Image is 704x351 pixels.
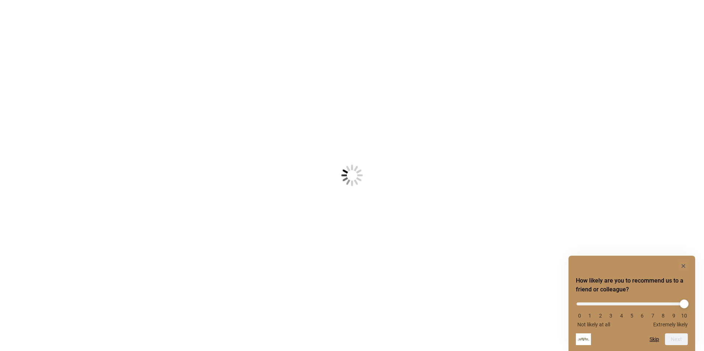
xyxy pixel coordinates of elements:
div: How likely are you to recommend us to a friend or colleague? Select an option from 0 to 10, with ... [576,297,688,327]
div: How likely are you to recommend us to a friend or colleague? Select an option from 0 to 10, with ... [576,262,688,345]
li: 0 [576,313,583,319]
li: 6 [638,313,646,319]
button: Hide survey [679,262,688,270]
li: 4 [618,313,625,319]
li: 8 [659,313,667,319]
span: Extremely likely [653,322,688,327]
li: 2 [597,313,604,319]
li: 3 [607,313,615,319]
li: 5 [628,313,636,319]
button: Next question [665,333,688,345]
button: Skip [650,336,659,342]
img: Loading [305,128,399,223]
span: Not likely at all [577,322,610,327]
li: 10 [680,313,688,319]
li: 9 [670,313,677,319]
h2: How likely are you to recommend us to a friend or colleague? Select an option from 0 to 10, with ... [576,276,688,294]
li: 7 [649,313,657,319]
li: 1 [586,313,594,319]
